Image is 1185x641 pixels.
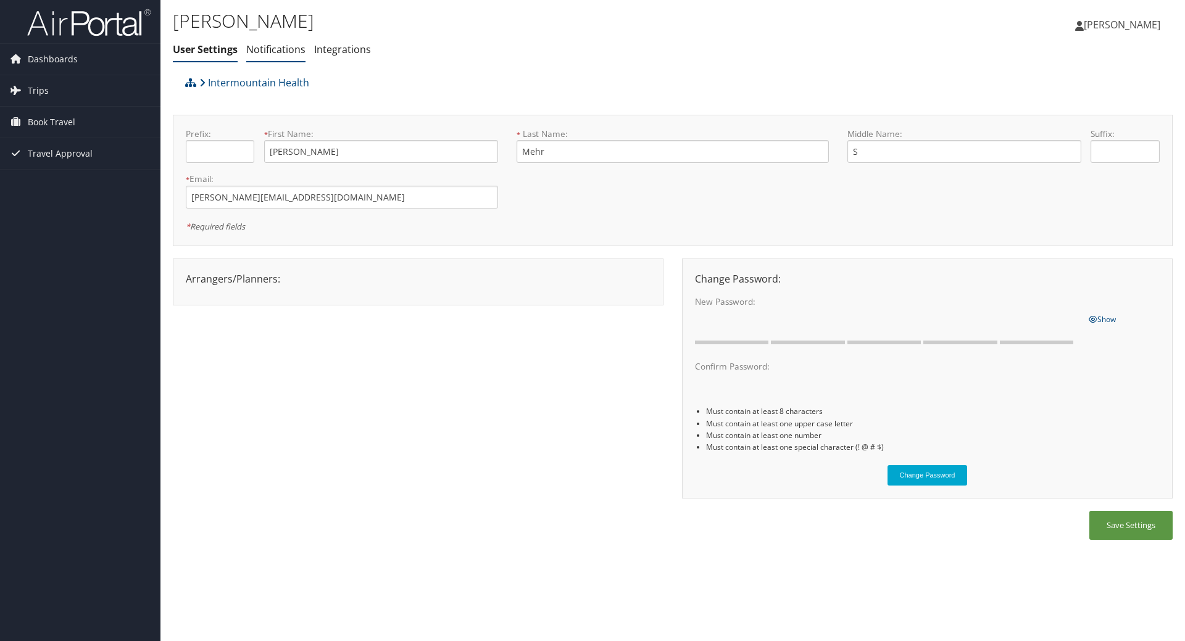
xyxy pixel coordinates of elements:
[28,107,75,138] span: Book Travel
[28,44,78,75] span: Dashboards
[847,128,1081,140] label: Middle Name:
[27,8,151,37] img: airportal-logo.png
[1075,6,1173,43] a: [PERSON_NAME]
[199,70,309,95] a: Intermountain Health
[1091,128,1159,140] label: Suffix:
[173,43,238,56] a: User Settings
[1084,18,1160,31] span: [PERSON_NAME]
[173,8,839,34] h1: [PERSON_NAME]
[186,221,245,232] em: Required fields
[706,429,1160,441] li: Must contain at least one number
[186,173,498,185] label: Email:
[264,128,498,140] label: First Name:
[706,418,1160,429] li: Must contain at least one upper case letter
[1089,314,1116,325] span: Show
[695,360,1079,373] label: Confirm Password:
[186,128,254,140] label: Prefix:
[517,128,829,140] label: Last Name:
[1089,511,1173,540] button: Save Settings
[706,441,1160,453] li: Must contain at least one special character (! @ # $)
[706,405,1160,417] li: Must contain at least 8 characters
[246,43,306,56] a: Notifications
[1089,312,1116,325] a: Show
[177,271,660,286] div: Arrangers/Planners:
[28,138,93,169] span: Travel Approval
[695,296,1079,308] label: New Password:
[686,271,1169,286] div: Change Password:
[314,43,371,56] a: Integrations
[28,75,49,106] span: Trips
[888,465,968,486] button: Change Password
